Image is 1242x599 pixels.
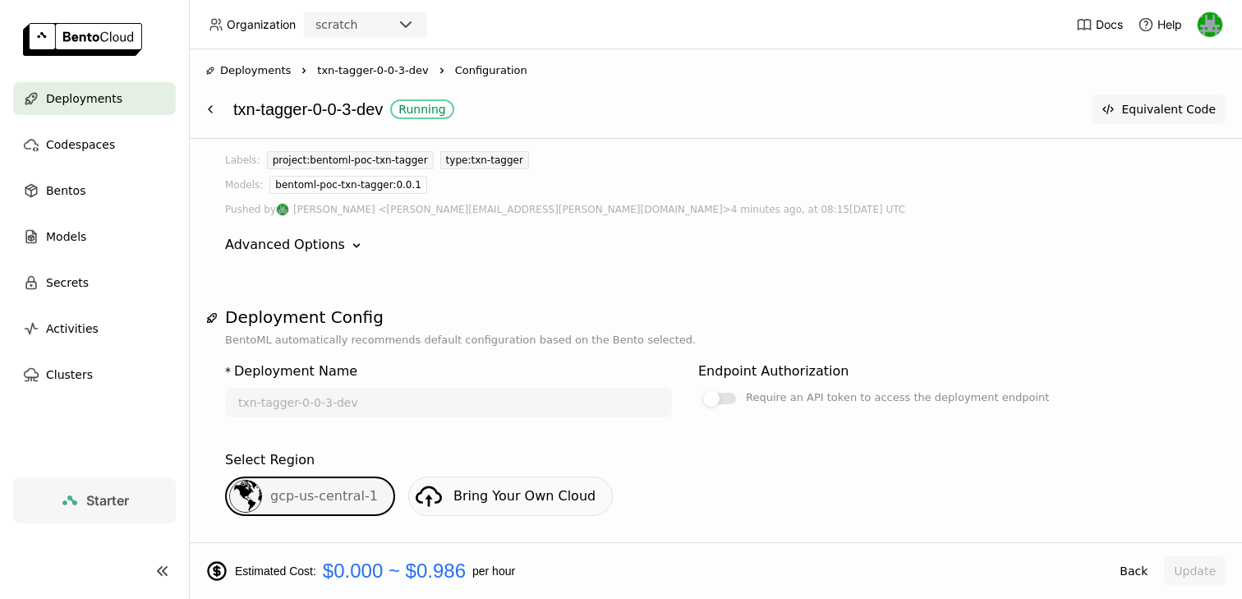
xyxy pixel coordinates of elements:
nav: Breadcrumbs navigation [205,62,1226,79]
a: Clusters [13,358,176,391]
div: Select Region [225,450,315,470]
span: Deployments [46,89,122,108]
span: Bring Your Own Cloud [453,488,596,504]
span: gcp-us-central-1 [270,488,378,504]
span: $0.000 ~ $0.986 [323,560,466,583]
a: Bentos [13,174,176,207]
a: Codespaces [13,128,176,161]
button: Equivalent Code [1092,94,1226,124]
a: Secrets [13,266,176,299]
a: Deployments [13,82,176,115]
div: Running [398,103,445,116]
div: Endpoint Authorization [698,362,849,381]
input: Selected scratch. [359,17,361,34]
span: Help [1157,17,1182,32]
div: Pushed by 4 minutes ago, at 08:15[DATE] UTC [225,200,1206,219]
svg: Down [348,237,365,254]
div: Advanced Options [225,235,345,255]
span: [PERSON_NAME] <[PERSON_NAME][EMAIL_ADDRESS][PERSON_NAME][DOMAIN_NAME]> [293,200,731,219]
div: gcp-us-central-1 [225,477,395,516]
button: Update [1164,556,1226,586]
img: logo [23,23,142,56]
div: txn-tagger-0-0-3-dev [233,94,1083,125]
span: Docs [1096,17,1123,32]
div: scratch [315,16,357,33]
span: Activities [46,319,99,339]
div: Deployments [205,62,291,79]
div: Advanced Options [225,235,1206,255]
span: Configuration [455,62,527,79]
a: Starter [13,477,176,523]
input: name of deployment (autogenerated if blank) [227,389,670,416]
span: Bentos [46,181,85,200]
span: Deployments [220,62,291,79]
div: type:txn-tagger [440,151,529,169]
div: bentoml-poc-txn-tagger:0.0.1 [269,176,427,194]
button: Back [1110,556,1157,586]
div: Labels: [225,151,260,176]
span: Clusters [46,365,93,385]
span: Codespaces [46,135,115,154]
span: Starter [86,492,129,509]
a: Bring Your Own Cloud [408,477,613,516]
img: Sean Hickey [277,204,288,215]
a: Activities [13,312,176,345]
h1: Deployment Config [225,307,1206,327]
img: Sean Hickey [1198,12,1222,37]
span: Models [46,227,86,247]
a: Models [13,220,176,253]
p: BentoML automatically recommends default configuration based on the Bento selected. [225,332,1206,348]
div: Deployment Name [234,362,357,381]
div: Require an API token to access the deployment endpoint [746,388,1049,408]
span: txn-tagger-0-0-3-dev [317,62,428,79]
svg: Right [435,64,448,77]
div: Estimated Cost: per hour [205,560,1103,583]
div: Help [1138,16,1182,33]
div: Models: [225,176,263,200]
div: project:bentoml-poc-txn-tagger [267,151,434,169]
span: Organization [227,17,296,32]
a: Docs [1076,16,1123,33]
svg: Right [297,64,310,77]
span: Secrets [46,273,89,293]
